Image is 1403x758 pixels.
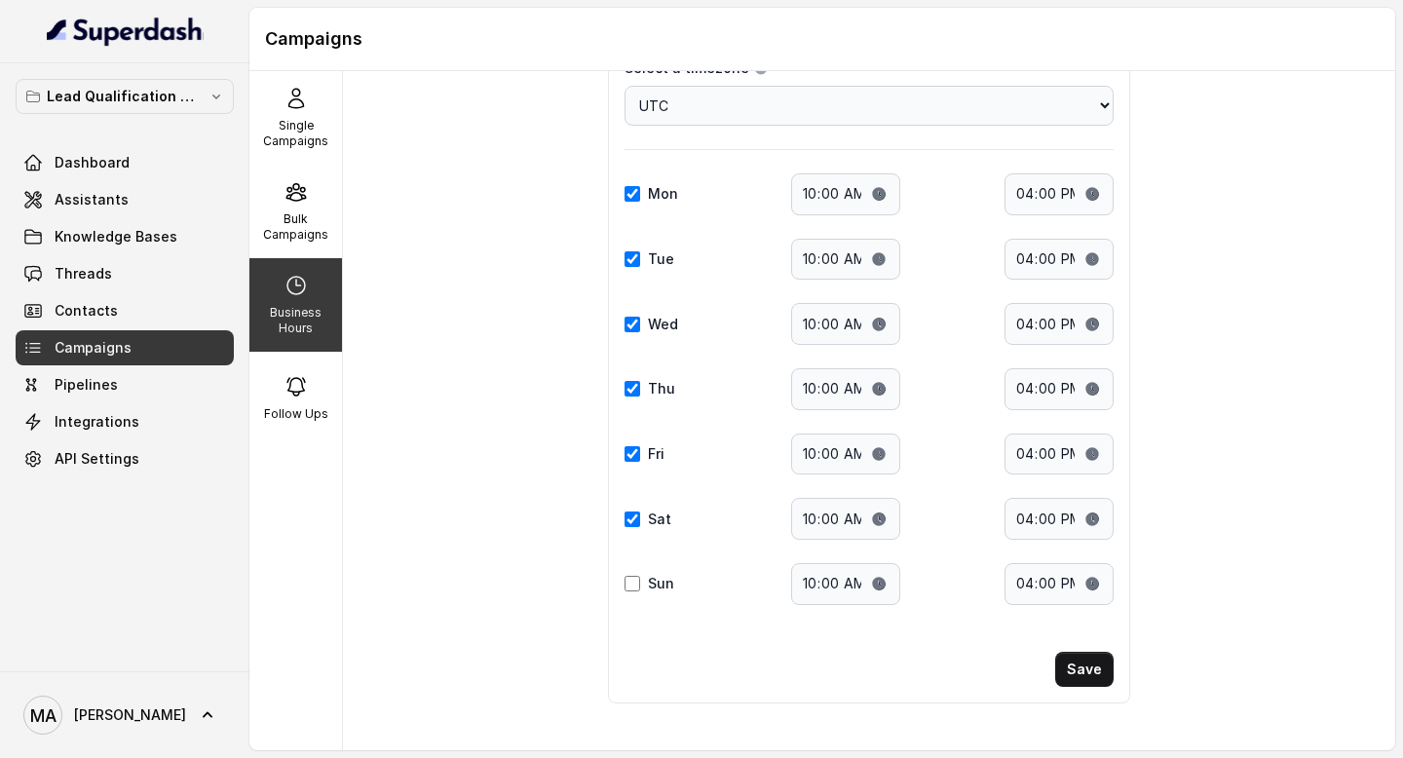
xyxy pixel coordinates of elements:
[55,153,130,172] span: Dashboard
[648,574,674,593] label: Sun
[648,510,671,529] label: Sat
[264,406,328,422] p: Follow Ups
[16,688,234,742] a: [PERSON_NAME]
[648,379,675,398] label: Thu
[47,85,203,108] p: Lead Qualification AI Call
[55,227,177,246] span: Knowledge Bases
[16,145,234,180] a: Dashboard
[257,118,334,149] p: Single Campaigns
[47,16,204,47] img: light.svg
[16,79,234,114] button: Lead Qualification AI Call
[55,301,118,321] span: Contacts
[55,449,139,469] span: API Settings
[74,705,186,725] span: [PERSON_NAME]
[55,412,139,432] span: Integrations
[55,190,129,209] span: Assistants
[55,264,112,284] span: Threads
[16,404,234,439] a: Integrations
[16,367,234,402] a: Pipelines
[30,705,57,726] text: MA
[16,219,234,254] a: Knowledge Bases
[648,444,664,464] label: Fri
[16,293,234,328] a: Contacts
[648,315,678,334] label: Wed
[257,305,334,336] p: Business Hours
[55,375,118,395] span: Pipelines
[16,256,234,291] a: Threads
[16,441,234,476] a: API Settings
[1055,652,1114,687] button: Save
[55,338,132,358] span: Campaigns
[16,182,234,217] a: Assistants
[648,249,674,269] label: Tue
[648,184,678,204] label: Mon
[257,211,334,243] p: Bulk Campaigns
[16,330,234,365] a: Campaigns
[265,23,1380,55] h1: Campaigns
